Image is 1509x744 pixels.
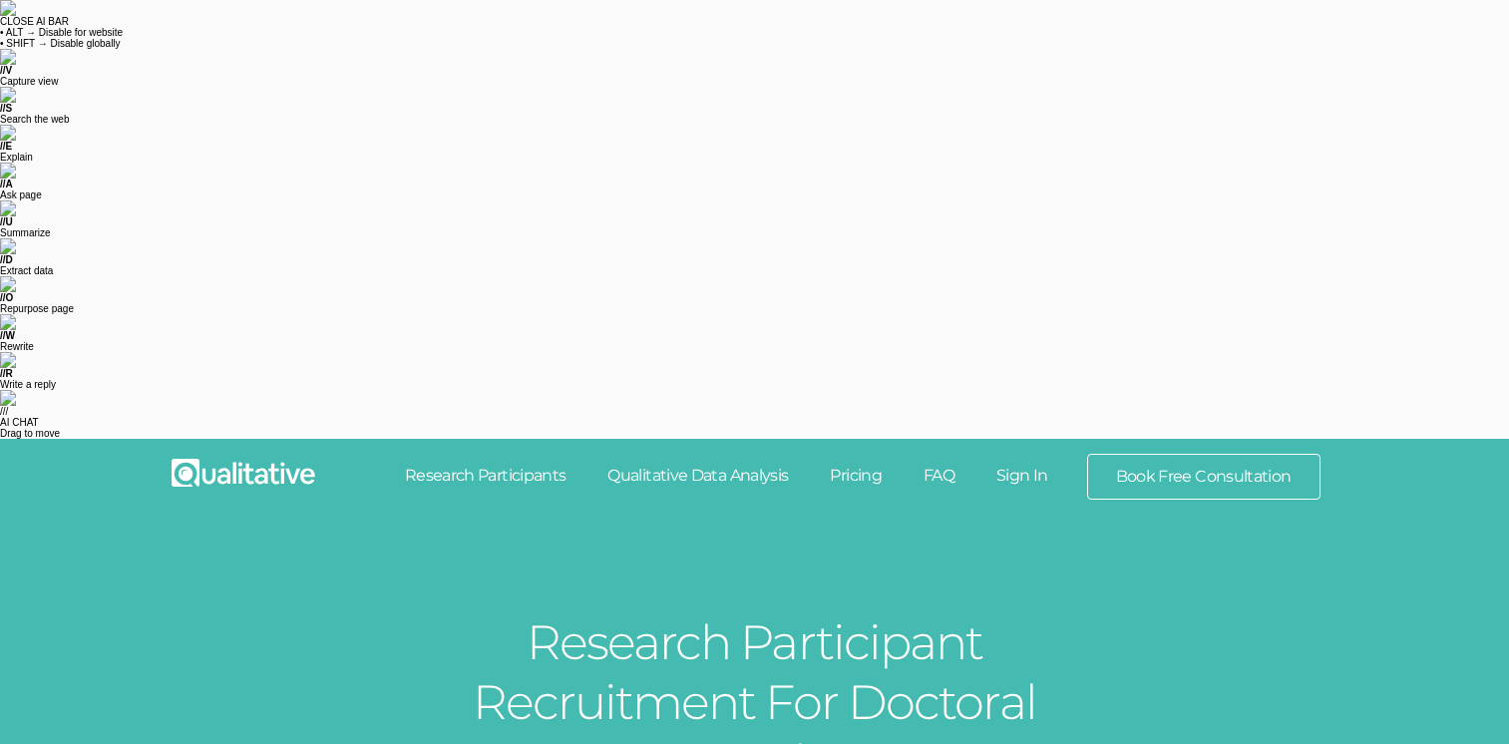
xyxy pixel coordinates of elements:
img: Qualitative [172,459,315,487]
a: Book Free Consultation [1088,455,1320,499]
a: Research Participants [384,454,587,498]
a: Pricing [809,454,903,498]
a: Qualitative Data Analysis [586,454,809,498]
a: Sign In [975,454,1069,498]
a: FAQ [903,454,975,498]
